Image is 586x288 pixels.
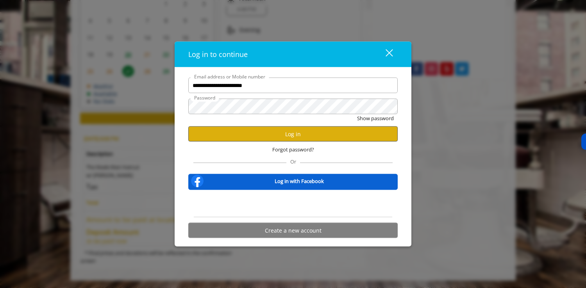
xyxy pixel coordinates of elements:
button: Show password [357,114,394,123]
span: Or [286,158,300,165]
button: Create a new account [188,223,398,238]
input: Password [188,99,398,114]
input: Email address or Mobile number [188,78,398,93]
label: Password [190,94,219,101]
b: Log in with Facebook [275,177,324,185]
span: Log in to continue [188,50,248,59]
iframe: Sign in with Google Button [243,195,344,212]
div: close dialog [377,48,392,60]
button: Log in [188,126,398,142]
button: close dialog [371,46,398,62]
img: facebook-logo [189,173,205,189]
span: Forgot password? [272,146,314,154]
label: Email address or Mobile number [190,73,269,80]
